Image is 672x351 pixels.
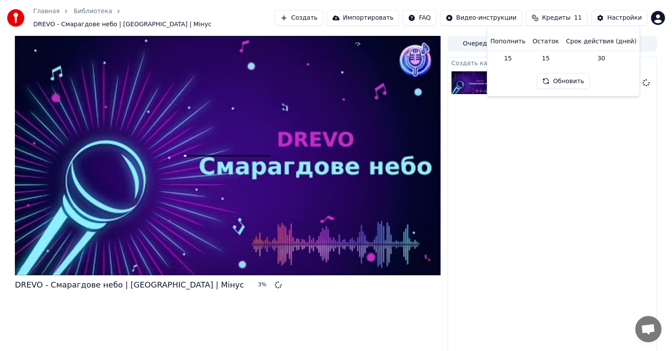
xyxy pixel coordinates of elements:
[635,316,661,342] div: Открытый чат
[529,33,563,50] th: Остаток
[537,74,590,89] button: Обновить
[440,10,522,26] button: Видео-инструкции
[574,14,582,22] span: 11
[526,10,588,26] button: Кредиты11
[258,281,271,288] div: 3 %
[542,14,570,22] span: Кредиты
[591,10,647,26] button: Настройки
[448,57,657,68] div: Создать караоке
[327,10,399,26] button: Импортировать
[529,50,563,66] td: 15
[33,7,59,16] a: Главная
[563,33,640,50] th: Срок действия (дней)
[33,7,275,29] nav: breadcrumb
[33,20,211,29] span: DREVO - Смарагдове небо | [GEOGRAPHIC_DATA] | Мінус
[487,33,529,50] th: Пополнить
[449,37,518,50] button: Очередь
[402,10,436,26] button: FAQ
[73,7,112,16] a: Библиотека
[15,279,244,291] div: DREVO - Смарагдове небо | [GEOGRAPHIC_DATA] | Мінус
[487,50,529,66] td: 15
[7,9,24,27] img: youka
[275,10,323,26] button: Создать
[563,50,640,66] td: 30
[607,14,642,22] div: Настройки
